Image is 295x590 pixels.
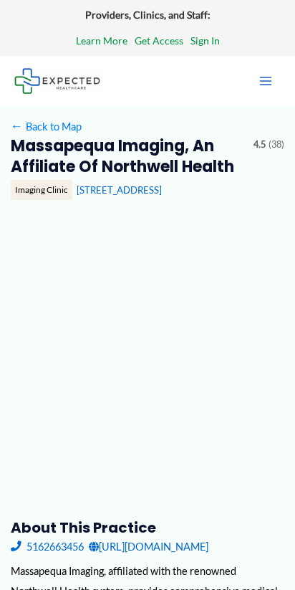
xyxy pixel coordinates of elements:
[11,117,82,136] a: ←Back to Map
[77,184,162,196] a: [STREET_ADDRESS]
[269,136,284,153] span: (38)
[85,9,211,21] strong: Providers, Clinics, and Staff:
[76,32,127,50] a: Learn More
[11,136,243,177] h2: Massapequa Imaging, an affiliate of Northwell Health
[11,537,84,556] a: 5162663456
[135,32,183,50] a: Get Access
[190,32,220,50] a: Sign In
[11,180,72,200] div: Imaging Clinic
[14,68,100,93] img: Expected Healthcare Logo - side, dark font, small
[11,120,24,133] span: ←
[89,537,208,556] a: [URL][DOMAIN_NAME]
[251,66,281,96] button: Main menu toggle
[253,136,266,153] span: 4.5
[11,518,285,537] h3: About this practice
